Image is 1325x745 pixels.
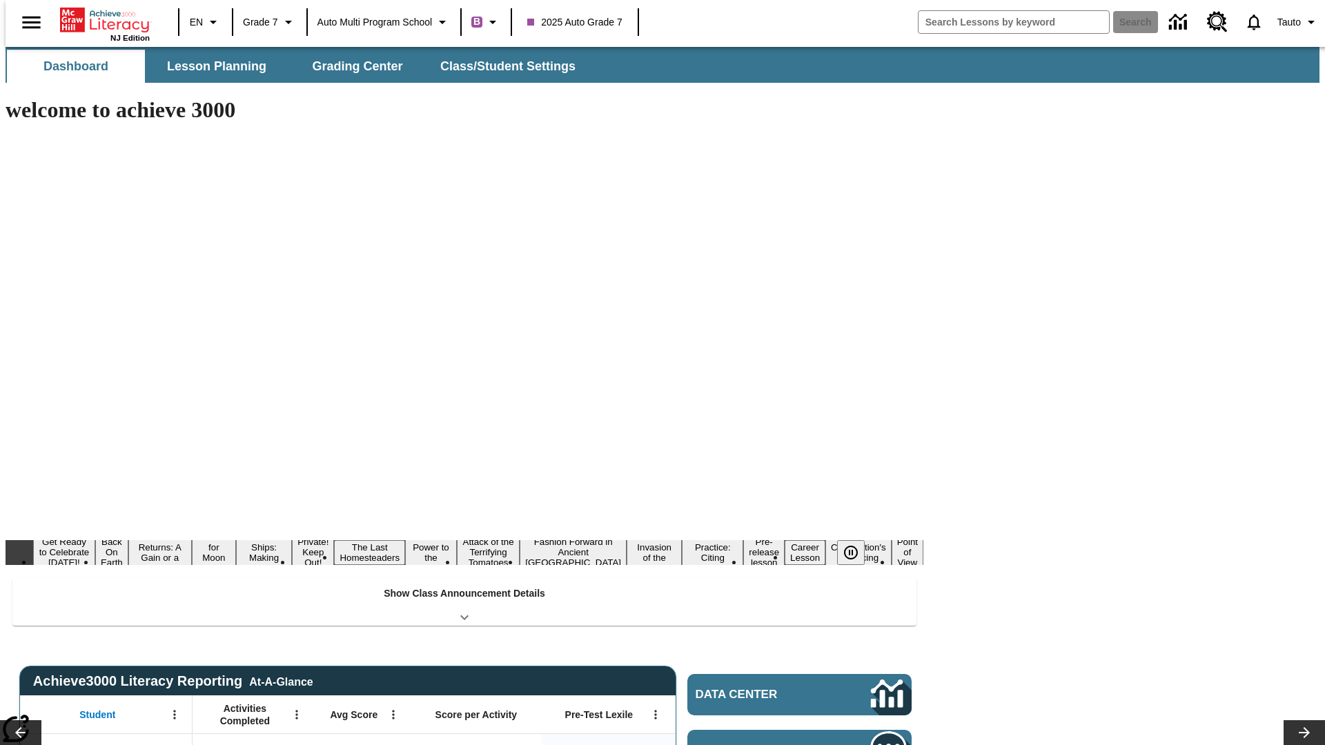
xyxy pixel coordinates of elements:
button: Slide 12 Mixed Practice: Citing Evidence [682,530,743,575]
button: Language: EN, Select a language [184,10,228,34]
div: Home [60,5,150,42]
button: Slide 9 Attack of the Terrifying Tomatoes [457,535,520,570]
div: Pause [837,540,879,565]
button: Slide 1 Get Ready to Celebrate Juneteenth! [33,535,95,570]
button: Lesson Planning [148,50,286,83]
button: Open Menu [164,704,185,725]
button: Profile/Settings [1272,10,1325,34]
button: Slide 5 Cruise Ships: Making Waves [236,530,292,575]
a: Data Center [687,674,912,715]
button: Slide 7 The Last Homesteaders [334,540,405,565]
button: Slide 14 Career Lesson [785,540,825,565]
button: Open side menu [11,2,52,43]
div: SubNavbar [6,50,588,83]
button: Slide 3 Free Returns: A Gain or a Drain? [128,530,192,575]
span: Auto Multi program School [317,15,433,30]
h1: welcome to achieve 3000 [6,97,923,123]
div: Show Class Announcement Details [12,578,916,626]
div: At-A-Glance [249,673,313,688]
span: Score per Activity [435,708,518,721]
span: Tauto [1277,15,1301,30]
button: Slide 16 Point of View [892,535,923,570]
span: 2025 Auto Grade 7 [527,15,622,30]
button: Pause [837,540,865,565]
button: Grade: Grade 7, Select a grade [237,10,302,34]
span: B [473,13,480,30]
button: Class/Student Settings [429,50,587,83]
button: Slide 2 Back On Earth [95,535,128,570]
button: Slide 11 The Invasion of the Free CD [627,530,682,575]
span: Avg Score [330,708,377,721]
a: Notifications [1236,4,1272,40]
button: Slide 13 Pre-release lesson [743,535,785,570]
button: Open Menu [383,704,404,725]
a: Resource Center, Will open in new tab [1199,3,1236,41]
button: Open Menu [645,704,666,725]
span: Achieve3000 Literacy Reporting [33,673,313,689]
button: Slide 10 Fashion Forward in Ancient Rome [520,535,627,570]
a: Home [60,6,150,34]
span: EN [190,15,203,30]
span: Data Center [696,688,825,702]
button: Grading Center [288,50,426,83]
button: Slide 6 Private! Keep Out! [292,535,334,570]
button: School: Auto Multi program School, Select your school [312,10,457,34]
button: Lesson carousel, Next [1284,720,1325,745]
span: Pre-Test Lexile [565,708,634,721]
span: Activities Completed [199,702,291,727]
a: Data Center [1161,3,1199,41]
span: Student [79,708,115,721]
p: Show Class Announcement Details [384,586,545,601]
input: search field [919,11,1109,33]
button: Slide 4 Time for Moon Rules? [192,530,236,575]
span: Grade 7 [243,15,278,30]
div: SubNavbar [6,47,1319,83]
button: Open Menu [286,704,307,725]
button: Dashboard [7,50,145,83]
button: Boost Class color is purple. Change class color [466,10,507,34]
button: Slide 15 The Constitution's Balancing Act [825,530,892,575]
button: Slide 8 Solar Power to the People [405,530,457,575]
span: NJ Edition [110,34,150,42]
